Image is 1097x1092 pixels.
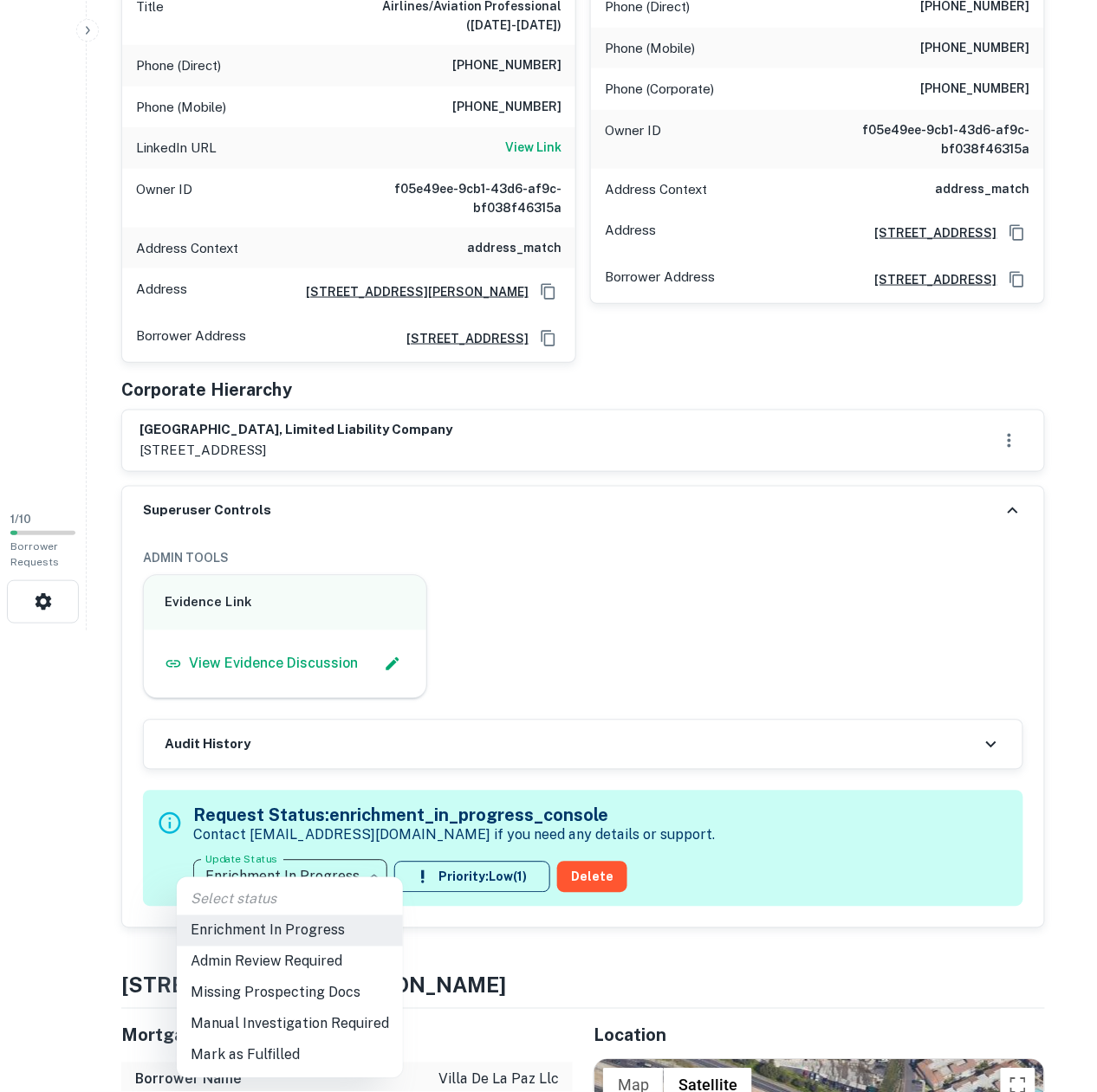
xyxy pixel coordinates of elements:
[177,915,403,947] li: Enrichment In Progress
[1010,953,1097,1037] iframe: Chat Widget
[177,978,403,1009] li: Missing Prospecting Docs
[177,947,403,978] li: Admin Review Required
[177,1009,403,1040] li: Manual Investigation Required
[177,1040,403,1071] li: Mark as Fulfilled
